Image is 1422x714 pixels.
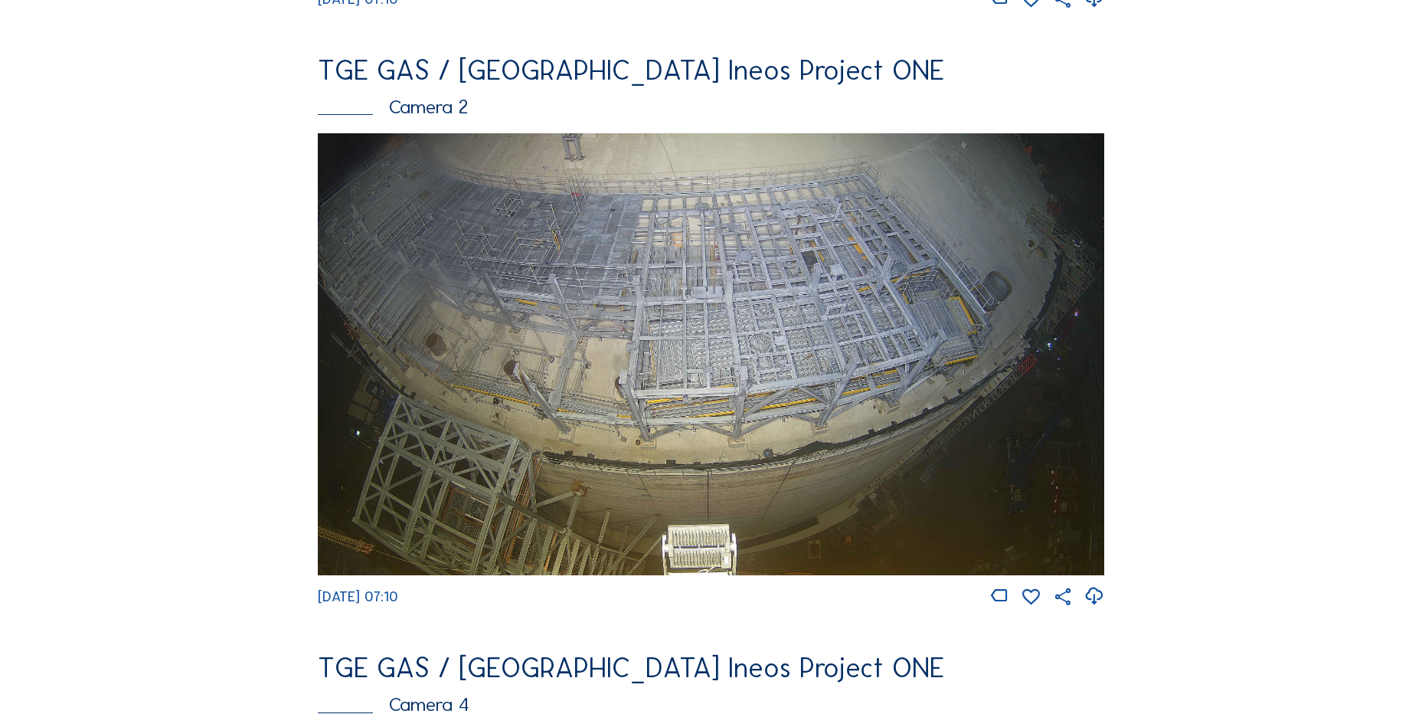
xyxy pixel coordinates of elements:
div: TGE GAS / [GEOGRAPHIC_DATA] Ineos Project ONE [318,654,1104,682]
span: [DATE] 07:10 [318,588,398,605]
div: Camera 4 [318,695,1104,714]
img: Image [318,133,1104,576]
div: Camera 2 [318,97,1104,116]
div: TGE GAS / [GEOGRAPHIC_DATA] Ineos Project ONE [318,57,1104,84]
